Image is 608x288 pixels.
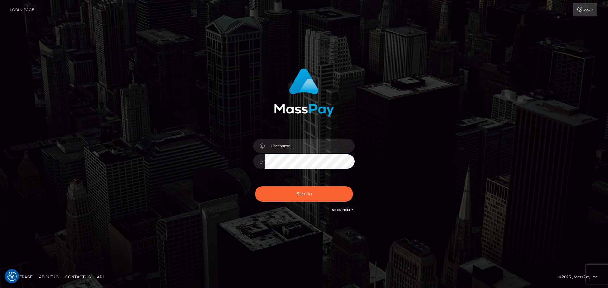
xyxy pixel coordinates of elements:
[274,68,334,117] img: MassPay Login
[559,273,603,280] div: © 2025 , MassPay Inc.
[573,3,597,16] a: Login
[10,3,34,16] a: Login Page
[255,186,353,202] button: Sign in
[265,139,355,153] input: Username...
[7,272,17,281] button: Consent Preferences
[94,272,106,282] a: API
[63,272,93,282] a: Contact Us
[36,272,61,282] a: About Us
[332,208,353,212] a: Need Help?
[7,272,17,281] img: Revisit consent button
[7,272,35,282] a: Homepage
